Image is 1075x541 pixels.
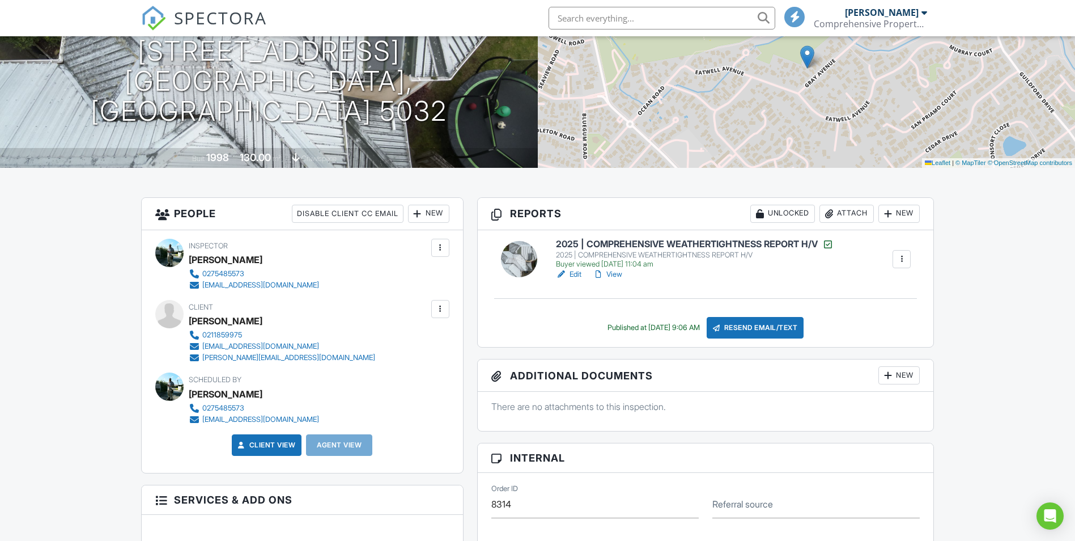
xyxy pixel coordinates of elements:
div: Open Intercom Messenger [1036,502,1064,530]
div: [EMAIL_ADDRESS][DOMAIN_NAME] [202,415,319,424]
a: Leaflet [925,159,950,166]
a: Client View [236,439,296,451]
a: 0275485573 [189,403,319,414]
div: Buyer viewed [DATE] 11:04 am [556,260,834,269]
img: The Best Home Inspection Software - Spectora [141,6,166,31]
div: [PERSON_NAME] [189,312,262,329]
span: Inspector [189,242,228,250]
span: SPECTORA [174,6,267,29]
div: Resend Email/Text [707,317,804,339]
div: [EMAIL_ADDRESS][DOMAIN_NAME] [202,342,319,351]
div: New [878,205,920,223]
a: [PERSON_NAME][EMAIL_ADDRESS][DOMAIN_NAME] [189,352,375,364]
h3: People [142,198,463,230]
span: Scheduled By [189,375,241,384]
p: There are no attachments to this inspection. [491,400,920,413]
h1: [STREET_ADDRESS] [GEOGRAPHIC_DATA], [GEOGRAPHIC_DATA] 5032 [18,36,520,126]
a: [EMAIL_ADDRESS][DOMAIN_NAME] [189,341,375,352]
div: Disable Client CC Email [292,205,403,223]
span: Built [192,154,205,163]
a: 0275485573 [189,268,319,280]
div: 130.00 [240,151,271,163]
input: Search everything... [549,7,775,29]
a: © OpenStreetMap contributors [988,159,1072,166]
div: [PERSON_NAME] [189,386,262,403]
div: [PERSON_NAME][EMAIL_ADDRESS][DOMAIN_NAME] [202,353,375,362]
span: Client [189,303,213,311]
h3: Services & Add ons [142,485,463,515]
div: Attach [819,205,874,223]
span: crawlspace [301,154,337,163]
a: 0211859975 [189,329,375,341]
span: m² [273,154,281,163]
div: New [408,205,449,223]
a: 2025 | COMPREHENSIVE WEATHERTIGHTNESS REPORT H/V 2025 | COMPREHENSIVE WEATHERTIGHTNESS REPORT H/V... [556,239,834,269]
label: Order ID [491,483,518,493]
div: Unlocked [750,205,815,223]
div: [PERSON_NAME] [189,251,262,268]
h3: Reports [478,198,934,230]
a: SPECTORA [141,15,267,39]
div: 2025 | COMPREHENSIVE WEATHERTIGHTNESS REPORT H/V [556,251,834,260]
a: © MapTiler [955,159,986,166]
div: New [878,366,920,384]
span: | [952,159,954,166]
div: [PERSON_NAME] [845,7,919,18]
div: 0275485573 [202,404,244,413]
h6: 2025 | COMPREHENSIVE WEATHERTIGHTNESS REPORT H/V [556,239,834,250]
h3: Internal [478,443,934,473]
div: 0211859975 [202,331,242,340]
a: [EMAIL_ADDRESS][DOMAIN_NAME] [189,414,319,425]
div: 1998 [206,151,229,163]
img: Marker [800,45,814,69]
div: Comprehensive Property Reports [814,18,927,29]
a: Edit [556,269,581,280]
label: Referral source [712,498,773,510]
div: [EMAIL_ADDRESS][DOMAIN_NAME] [202,281,319,290]
a: View [593,269,622,280]
div: Published at [DATE] 9:06 AM [607,323,700,332]
a: [EMAIL_ADDRESS][DOMAIN_NAME] [189,280,319,291]
div: 0275485573 [202,269,244,278]
h3: Additional Documents [478,360,934,392]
